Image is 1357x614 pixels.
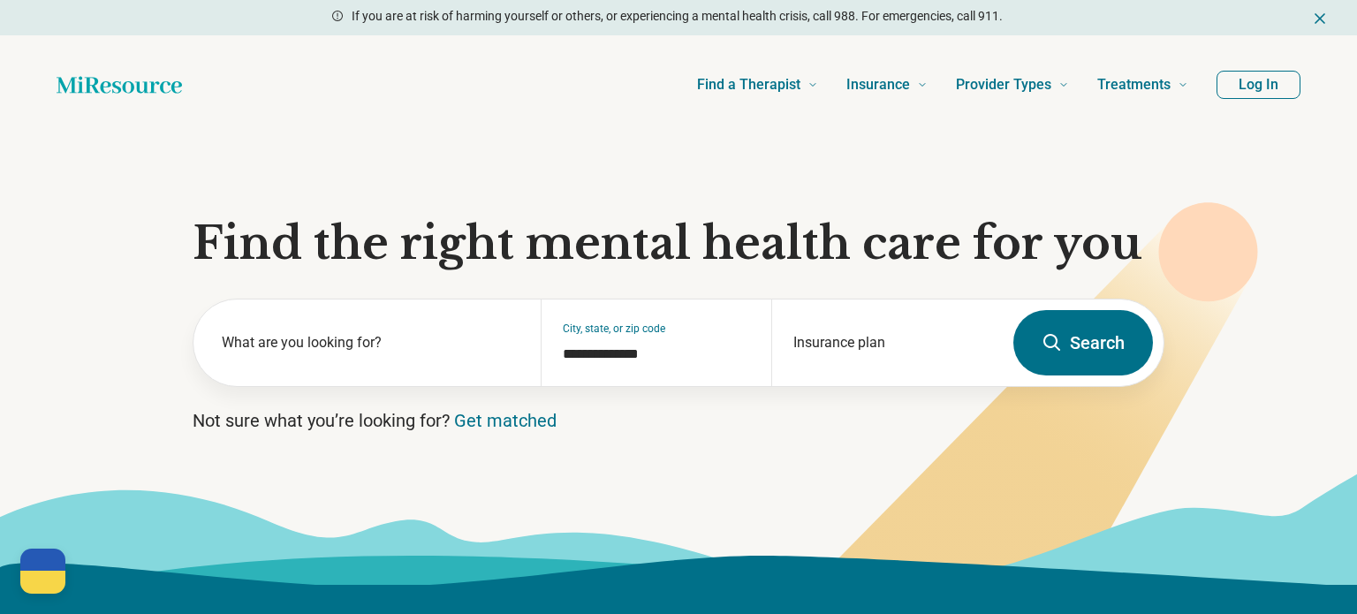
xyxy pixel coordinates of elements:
span: Insurance [846,72,910,97]
button: Search [1013,310,1153,375]
button: Log In [1217,71,1300,99]
h1: Find the right mental health care for you [193,217,1164,270]
button: Dismiss [1311,7,1329,28]
span: Treatments [1097,72,1171,97]
p: Not sure what you’re looking for? [193,408,1164,433]
a: Provider Types [956,49,1069,120]
span: Provider Types [956,72,1051,97]
label: What are you looking for? [222,332,519,353]
a: Treatments [1097,49,1188,120]
a: Find a Therapist [697,49,818,120]
span: Find a Therapist [697,72,800,97]
a: Home page [57,67,182,102]
p: If you are at risk of harming yourself or others, or experiencing a mental health crisis, call 98... [352,7,1003,26]
a: Get matched [454,410,557,431]
a: Insurance [846,49,928,120]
